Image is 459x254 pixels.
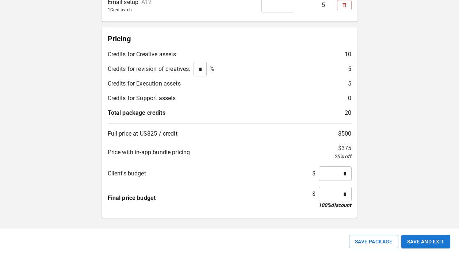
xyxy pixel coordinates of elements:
[348,94,351,103] p: 0
[312,169,315,178] p: $
[210,65,214,73] p: %
[345,50,351,59] p: 10
[401,235,450,249] button: Save and Exit
[338,129,352,138] p: $ 500
[345,109,351,117] p: 20
[108,169,146,178] p: Client's budget
[338,144,352,153] p: $ 375
[349,235,398,249] button: Save Package
[108,109,165,117] p: Total package credits
[108,8,250,12] p: 1 Credit each
[108,65,191,73] p: Credits for revision of creatives:
[108,194,156,202] p: Final price budget
[108,50,176,59] p: Credits for Creative assets
[108,33,352,44] p: Pricing
[348,79,351,88] p: 5
[108,129,177,138] p: Full price at US$25 / credit
[334,153,352,160] p: 25 % off
[312,190,315,198] p: $
[108,79,181,88] p: Credits for Execution assets
[348,65,351,73] p: 5
[108,148,190,157] p: Price with in-app bundle pricing
[108,94,176,103] p: Credits for Support assets
[318,201,352,209] p: 100 % discount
